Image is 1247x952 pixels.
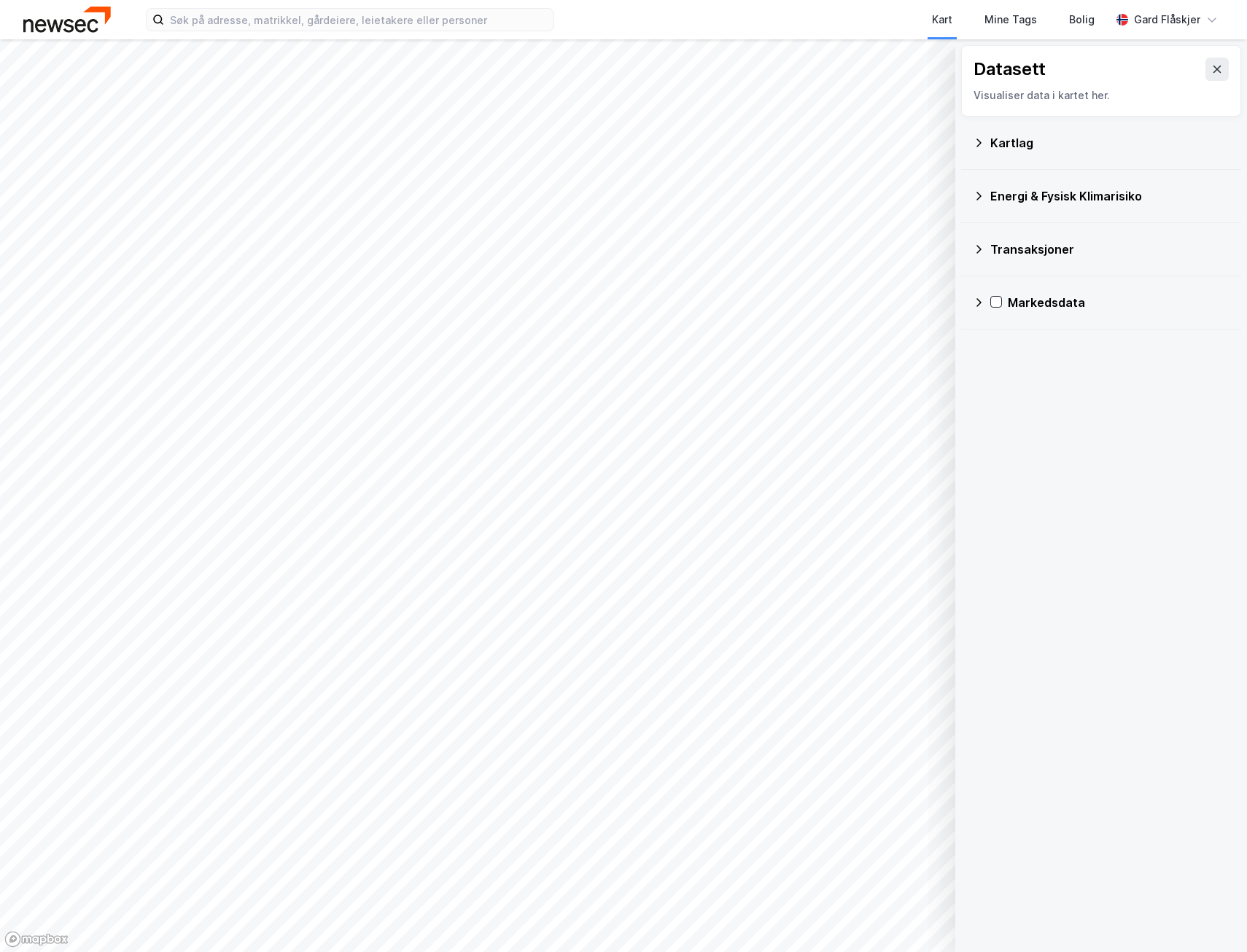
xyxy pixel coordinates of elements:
[23,7,111,32] img: newsec-logo.f6e21ccffca1b3a03d2d.png
[990,134,1229,152] div: Kartlag
[990,187,1229,205] div: Energi & Fysisk Klimarisiko
[1008,294,1229,311] div: Markedsdata
[984,11,1037,28] div: Mine Tags
[932,11,952,28] div: Kart
[164,9,553,31] input: Søk på adresse, matrikkel, gårdeiere, leietakere eller personer
[4,931,69,948] a: Mapbox homepage
[1069,11,1095,28] div: Bolig
[974,87,1229,104] div: Visualiser data i kartet her.
[1174,882,1247,952] div: Kontrollprogram for chat
[1174,882,1247,952] iframe: Chat Widget
[1134,11,1200,28] div: Gard Flåskjer
[990,241,1229,258] div: Transaksjoner
[974,58,1046,81] div: Datasett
